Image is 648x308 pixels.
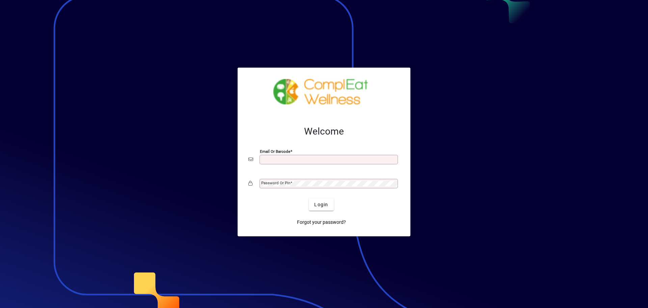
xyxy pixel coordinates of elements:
[248,126,400,137] h2: Welcome
[309,198,333,211] button: Login
[297,219,346,226] span: Forgot your password?
[260,149,290,154] mat-label: Email or Barcode
[314,201,328,208] span: Login
[294,216,349,228] a: Forgot your password?
[261,181,290,185] mat-label: Password or Pin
